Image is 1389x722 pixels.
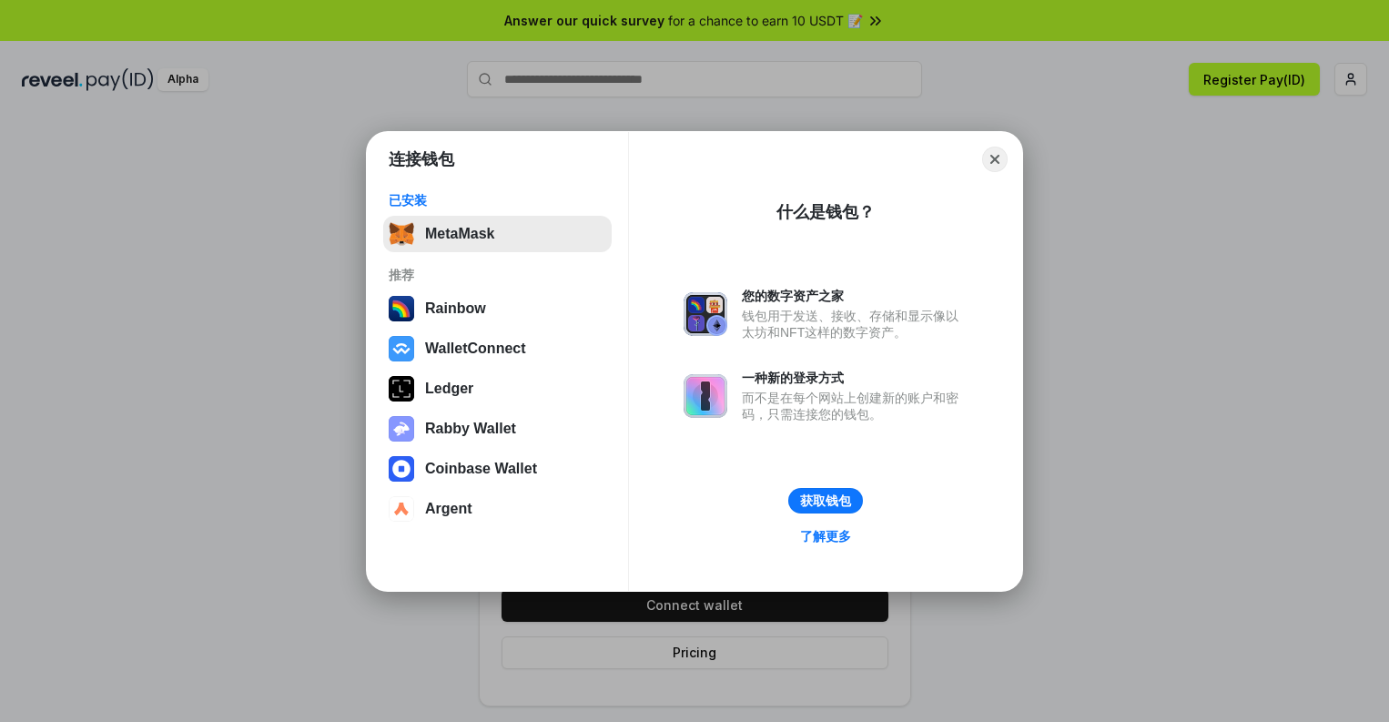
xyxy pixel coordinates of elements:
img: svg+xml,%3Csvg%20width%3D%2228%22%20height%3D%2228%22%20viewBox%3D%220%200%2028%2028%22%20fill%3D... [389,496,414,522]
img: svg+xml,%3Csvg%20width%3D%2228%22%20height%3D%2228%22%20viewBox%3D%220%200%2028%2028%22%20fill%3D... [389,336,414,361]
a: 了解更多 [789,524,862,548]
div: Argent [425,501,472,517]
div: 推荐 [389,267,606,283]
img: svg+xml,%3Csvg%20width%3D%2228%22%20height%3D%2228%22%20viewBox%3D%220%200%2028%2028%22%20fill%3D... [389,456,414,482]
h1: 连接钱包 [389,148,454,170]
div: 而不是在每个网站上创建新的账户和密码，只需连接您的钱包。 [742,390,968,422]
img: svg+xml,%3Csvg%20fill%3D%22none%22%20height%3D%2233%22%20viewBox%3D%220%200%2035%2033%22%20width%... [389,221,414,247]
div: WalletConnect [425,341,526,357]
button: MetaMask [383,216,612,252]
button: Rabby Wallet [383,411,612,447]
div: 钱包用于发送、接收、存储和显示像以太坊和NFT这样的数字资产。 [742,308,968,341]
div: 一种新的登录方式 [742,370,968,386]
div: 您的数字资产之家 [742,288,968,304]
img: svg+xml,%3Csvg%20xmlns%3D%22http%3A%2F%2Fwww.w3.org%2F2000%2Fsvg%22%20fill%3D%22none%22%20viewBox... [684,292,727,336]
div: Ledger [425,381,473,397]
div: Rainbow [425,300,486,317]
div: 已安装 [389,192,606,208]
button: 获取钱包 [788,488,863,514]
img: svg+xml,%3Csvg%20xmlns%3D%22http%3A%2F%2Fwww.w3.org%2F2000%2Fsvg%22%20fill%3D%22none%22%20viewBox... [684,374,727,418]
img: svg+xml,%3Csvg%20xmlns%3D%22http%3A%2F%2Fwww.w3.org%2F2000%2Fsvg%22%20fill%3D%22none%22%20viewBox... [389,416,414,442]
button: WalletConnect [383,330,612,367]
button: Ledger [383,371,612,407]
img: svg+xml,%3Csvg%20width%3D%22120%22%20height%3D%22120%22%20viewBox%3D%220%200%20120%20120%22%20fil... [389,296,414,321]
div: 获取钱包 [800,493,851,509]
div: 什么是钱包？ [776,201,875,223]
div: Coinbase Wallet [425,461,537,477]
button: Rainbow [383,290,612,327]
div: 了解更多 [800,528,851,544]
button: Argent [383,491,612,527]
button: Coinbase Wallet [383,451,612,487]
div: MetaMask [425,226,494,242]
img: svg+xml,%3Csvg%20xmlns%3D%22http%3A%2F%2Fwww.w3.org%2F2000%2Fsvg%22%20width%3D%2228%22%20height%3... [389,376,414,402]
button: Close [982,147,1008,172]
div: Rabby Wallet [425,421,516,437]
